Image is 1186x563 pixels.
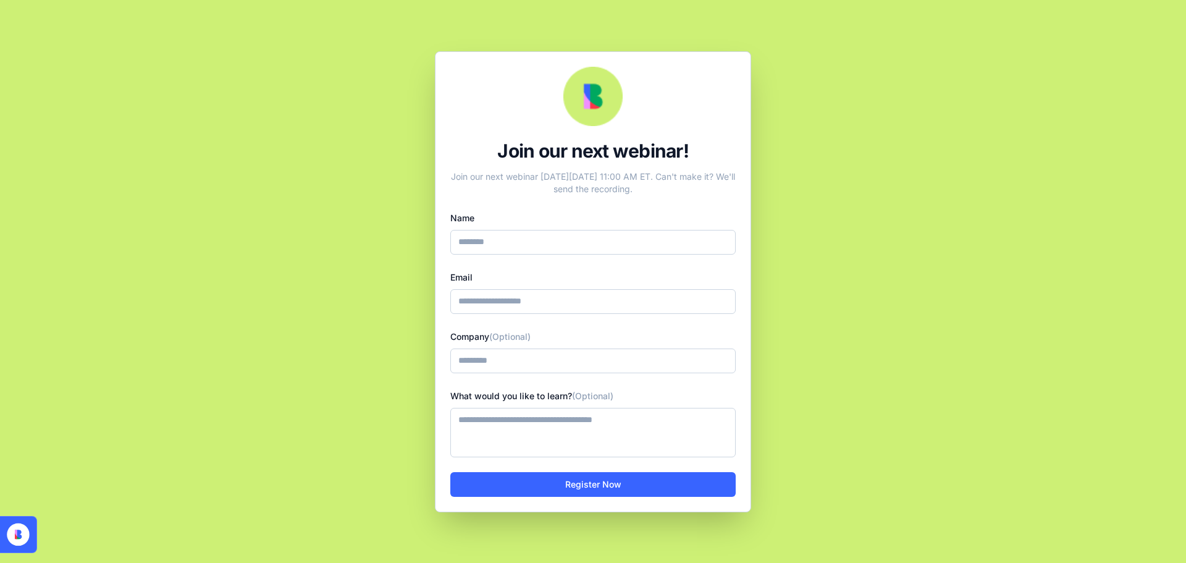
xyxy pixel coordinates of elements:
[450,140,736,162] div: Join our next webinar!
[572,391,613,401] span: (Optional)
[489,331,531,342] span: (Optional)
[563,67,623,126] img: Webinar Logo
[450,213,474,223] label: Name
[450,472,736,497] button: Register Now
[450,272,473,282] label: Email
[450,391,613,401] label: What would you like to learn?
[450,166,736,195] div: Join our next webinar [DATE][DATE] 11:00 AM ET. Can't make it? We'll send the recording.
[450,331,531,342] label: Company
